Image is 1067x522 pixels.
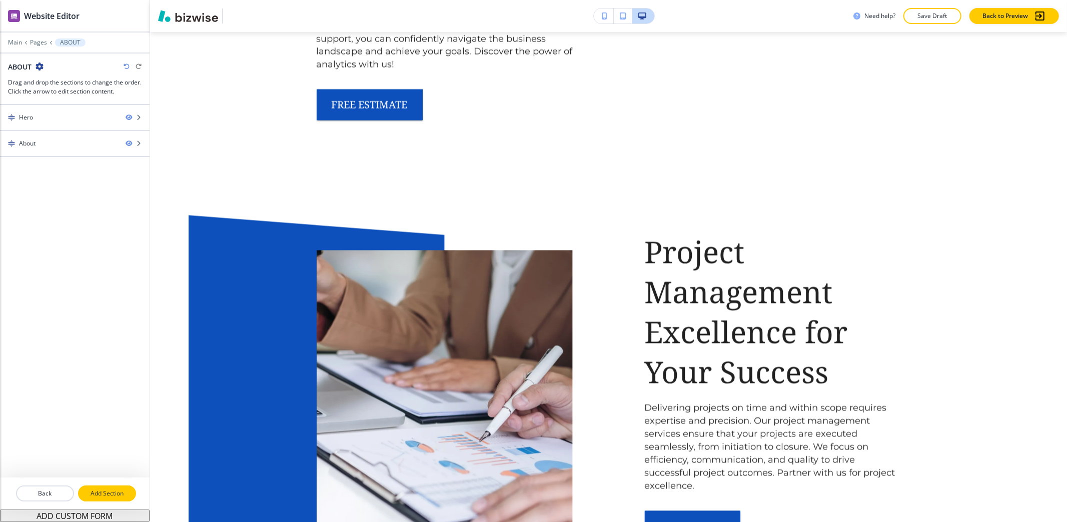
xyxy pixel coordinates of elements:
[78,485,136,501] button: Add Section
[916,11,948,20] p: Save Draft
[903,8,961,24] button: Save Draft
[55,38,86,46] button: ABOUT
[227,13,254,18] img: Your Logo
[982,11,1028,20] p: Back to Preview
[969,8,1059,24] button: Back to Preview
[8,61,32,72] h2: ABOUT
[317,89,423,120] button: free estimate
[79,489,135,498] p: Add Section
[8,10,20,22] img: editor icon
[16,485,74,501] button: Back
[8,78,142,96] h3: Drag and drop the sections to change the order. Click the arrow to edit section content.
[158,10,218,22] img: Bizwise Logo
[8,140,15,147] img: Drag
[8,114,15,121] img: Drag
[19,139,36,148] div: About
[645,401,901,492] p: Delivering projects on time and within scope requires expertise and precision. Our project manage...
[645,232,901,391] p: Project Management Excellence for Your Success
[60,39,81,46] p: ABOUT
[24,10,80,22] h2: Website Editor
[8,39,22,46] button: Main
[17,489,73,498] p: Back
[864,11,895,20] h3: Need help?
[30,39,47,46] button: Pages
[19,113,33,122] div: Hero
